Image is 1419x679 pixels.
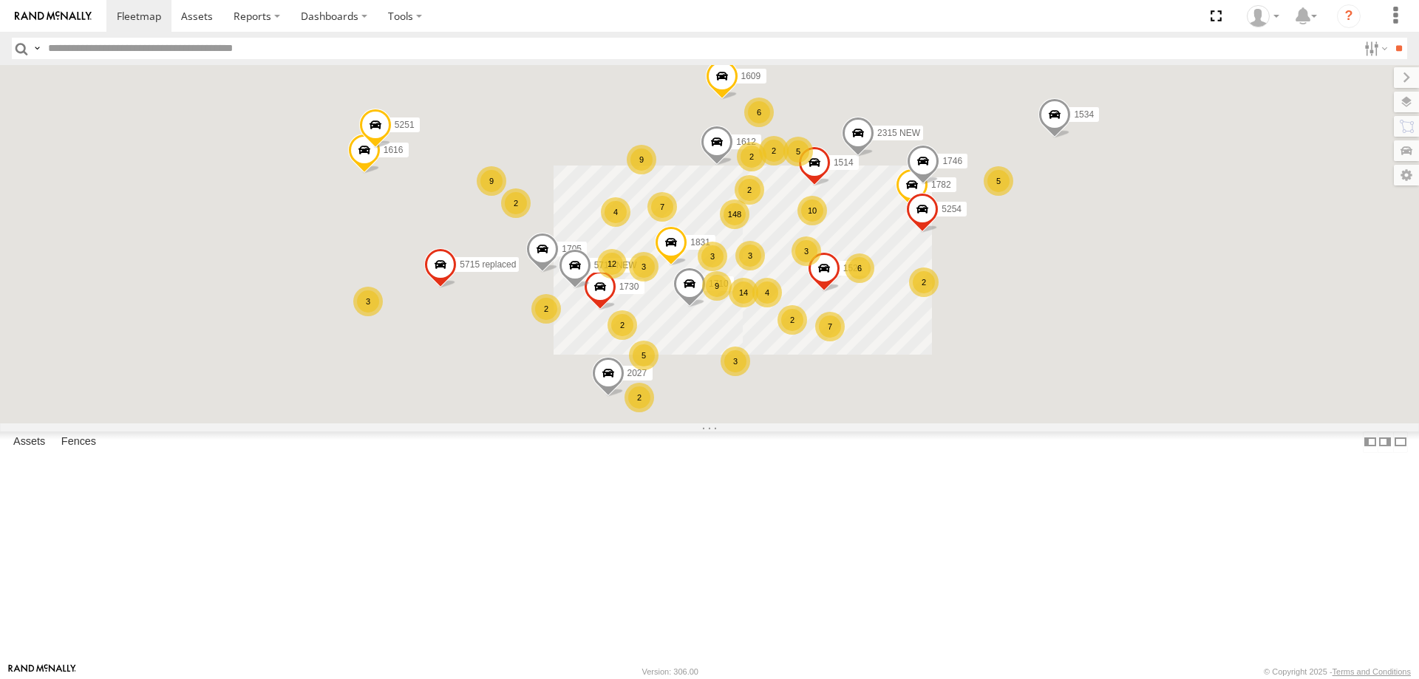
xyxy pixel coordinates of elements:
span: 1705 [562,244,582,254]
label: Fences [54,431,103,452]
div: 3 [698,242,727,271]
div: 2 [625,383,654,412]
span: 1746 [942,156,962,166]
label: Hide Summary Table [1393,431,1408,453]
div: 12 [597,249,627,279]
div: 10 [797,196,827,225]
span: 5251 [395,120,415,130]
span: 1612 [736,137,756,147]
label: Search Filter Options [1358,38,1390,59]
div: 4 [752,278,782,307]
div: 5 [984,166,1013,196]
label: Map Settings [1394,165,1419,185]
div: 7 [815,312,845,341]
div: 5 [783,137,813,166]
div: 3 [721,347,750,376]
span: 2315 NEW [877,128,920,138]
div: 7 [647,192,677,222]
span: 5715 replaced [460,259,516,270]
span: 2027 [627,368,647,378]
div: 2 [737,142,766,171]
span: 1521 [843,263,863,273]
span: 1730 [619,282,639,292]
div: 9 [702,271,732,301]
div: Version: 306.00 [642,667,698,676]
span: 1782 [931,180,951,190]
div: Fred Welch [1242,5,1284,27]
div: 9 [627,145,656,174]
i: ? [1337,4,1361,28]
div: 3 [629,252,659,282]
div: 3 [353,287,383,316]
div: 2 [909,267,939,297]
span: 5715 NEW [594,259,637,270]
div: 5 [629,341,659,370]
span: 1616 [384,145,404,155]
div: 3 [735,241,765,270]
div: 2 [501,188,531,218]
div: 148 [720,199,749,229]
div: 14 [729,278,758,307]
span: 5254 [942,204,962,214]
div: © Copyright 2025 - [1264,667,1411,676]
div: 3 [792,236,821,266]
div: 2 [608,310,637,340]
label: Search Query [31,38,43,59]
div: 2 [777,305,807,335]
div: 9 [477,166,506,196]
span: 1534 [1074,109,1094,120]
label: Dock Summary Table to the Right [1378,431,1392,453]
div: 2 [531,294,561,324]
span: 1831 [690,237,710,248]
div: 6 [744,98,774,127]
span: 1609 [741,71,761,81]
div: 2 [759,136,789,166]
img: rand-logo.svg [15,11,92,21]
span: 1514 [834,157,854,168]
label: Dock Summary Table to the Left [1363,431,1378,453]
div: 6 [845,253,874,283]
label: Assets [6,431,52,452]
div: 4 [601,197,630,227]
a: Terms and Conditions [1333,667,1411,676]
a: Visit our Website [8,664,76,679]
div: 2 [735,175,764,205]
